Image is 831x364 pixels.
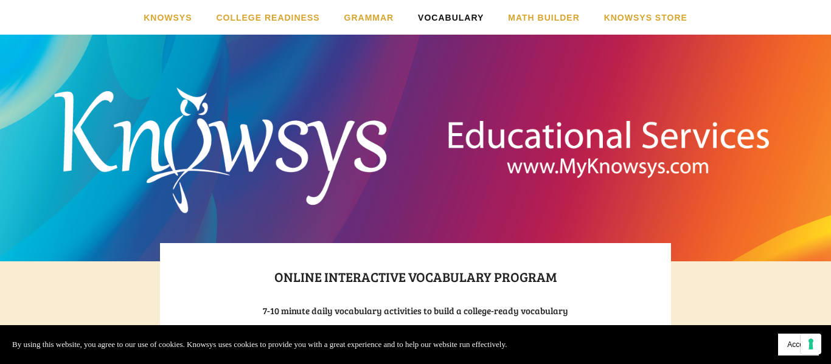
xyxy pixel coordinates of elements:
h1: Online interactive Vocabulary Program [192,266,639,287]
p: By using this website, you agree to our use of cookies. Knowsys uses cookies to provide you with ... [12,338,507,351]
span: Accept [787,340,810,349]
h3: 7-10 minute daily vocabulary activities to build a college-ready vocabulary [192,304,639,317]
a: Knowsys Educational Services [247,52,585,217]
button: Your consent preferences for tracking technologies [801,334,821,354]
button: Accept [778,334,819,355]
